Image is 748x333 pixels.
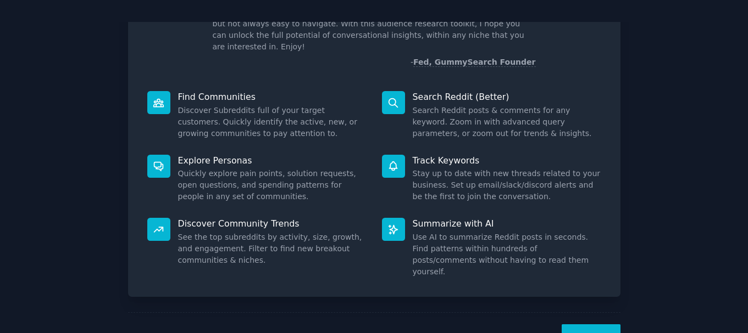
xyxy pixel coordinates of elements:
[413,155,601,166] p: Track Keywords
[178,155,367,166] p: Explore Personas
[413,168,601,202] dd: Stay up to date with new threads related to your business. Set up email/slack/discord alerts and ...
[178,91,367,103] p: Find Communities
[411,57,536,68] div: -
[178,168,367,202] dd: Quickly explore pain points, solution requests, open questions, and spending patterns for people ...
[413,218,601,229] p: Summarize with AI
[413,91,601,103] p: Search Reddit (Better)
[413,105,601,139] dd: Search Reddit posts & comments for any keyword. Zoom in with advanced query parameters, or zoom o...
[413,232,601,278] dd: Use AI to summarize Reddit posts in seconds. Find patterns within hundreds of posts/comments with...
[213,7,536,53] p: Welcome! I built GummySearch because Reddit is a treasure trove of information, but not always ea...
[178,105,367,139] dd: Discover Subreddits full of your target customers. Quickly identify the active, new, or growing c...
[178,232,367,266] dd: See the top subreddits by activity, size, growth, and engagement. Filter to find new breakout com...
[413,58,536,67] a: Fed, GummySearch Founder
[178,218,367,229] p: Discover Community Trends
